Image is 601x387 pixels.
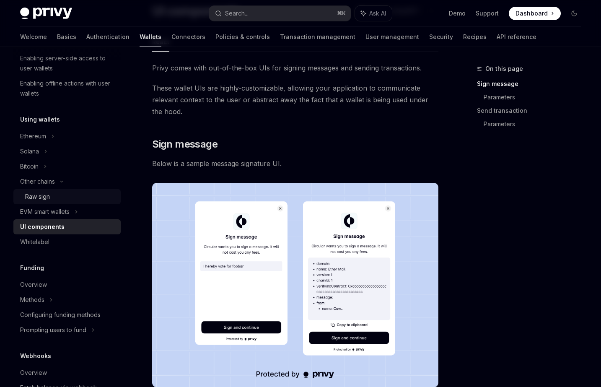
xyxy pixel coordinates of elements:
[20,295,44,305] div: Methods
[86,27,130,47] a: Authentication
[171,27,205,47] a: Connectors
[20,207,70,217] div: EVM smart wallets
[365,27,419,47] a: User management
[152,138,218,151] span: Sign message
[485,64,523,74] span: On this page
[477,77,588,91] a: Sign message
[476,9,499,18] a: Support
[25,192,50,202] div: Raw sign
[463,27,487,47] a: Recipes
[13,189,121,204] a: Raw sign
[20,368,47,378] div: Overview
[20,78,116,99] div: Enabling offline actions with user wallets
[20,351,51,361] h5: Webhooks
[484,117,588,131] a: Parameters
[152,158,438,169] span: Below is a sample message signature UI.
[355,6,392,21] button: Ask AI
[13,234,121,249] a: Whitelabel
[477,104,588,117] a: Send transaction
[20,161,39,171] div: Bitcoin
[215,27,270,47] a: Policies & controls
[20,222,65,232] div: UI components
[20,8,72,19] img: dark logo
[20,310,101,320] div: Configuring funding methods
[20,131,46,141] div: Ethereum
[13,219,121,234] a: UI components
[20,114,60,125] h5: Using wallets
[13,365,121,380] a: Overview
[497,27,536,47] a: API reference
[516,9,548,18] span: Dashboard
[20,280,47,290] div: Overview
[13,76,121,101] a: Enabling offline actions with user wallets
[20,177,55,187] div: Other chains
[509,7,561,20] a: Dashboard
[209,6,350,21] button: Search...⌘K
[20,237,49,247] div: Whitelabel
[13,51,121,76] a: Enabling server-side access to user wallets
[20,27,47,47] a: Welcome
[20,263,44,273] h5: Funding
[369,9,386,18] span: Ask AI
[140,27,161,47] a: Wallets
[484,91,588,104] a: Parameters
[280,27,355,47] a: Transaction management
[449,9,466,18] a: Demo
[13,307,121,322] a: Configuring funding methods
[57,27,76,47] a: Basics
[20,53,116,73] div: Enabling server-side access to user wallets
[13,277,121,292] a: Overview
[337,10,346,17] span: ⌘ K
[20,146,39,156] div: Solana
[152,82,438,117] span: These wallet UIs are highly-customizable, allowing your application to communicate relevant conte...
[567,7,581,20] button: Toggle dark mode
[429,27,453,47] a: Security
[20,325,86,335] div: Prompting users to fund
[152,62,438,74] span: Privy comes with out-of-the-box UIs for signing messages and sending transactions.
[225,8,249,18] div: Search...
